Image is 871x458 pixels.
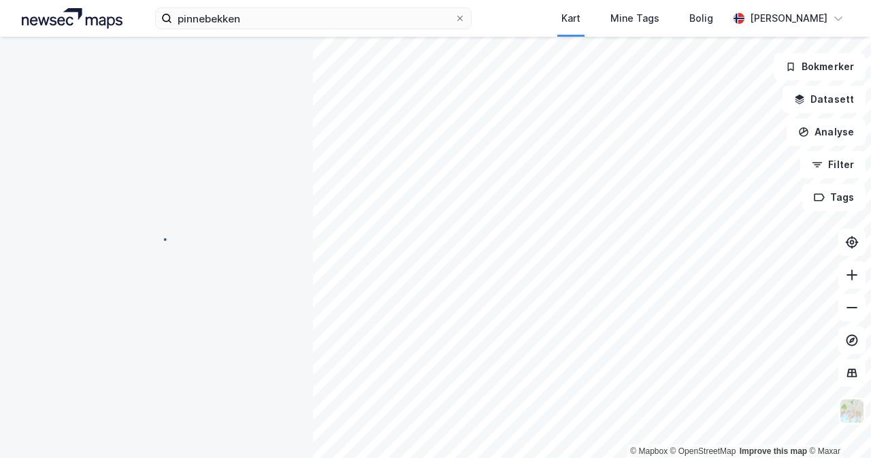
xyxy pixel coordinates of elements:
[783,86,866,113] button: Datasett
[740,446,807,456] a: Improve this map
[689,10,713,27] div: Bolig
[750,10,827,27] div: [PERSON_NAME]
[800,151,866,178] button: Filter
[610,10,659,27] div: Mine Tags
[561,10,580,27] div: Kart
[146,229,167,250] img: spinner.a6d8c91a73a9ac5275cf975e30b51cfb.svg
[774,53,866,80] button: Bokmerker
[803,393,871,458] iframe: Chat Widget
[670,446,736,456] a: OpenStreetMap
[630,446,668,456] a: Mapbox
[787,118,866,146] button: Analyse
[802,184,866,211] button: Tags
[172,8,455,29] input: Søk på adresse, matrikkel, gårdeiere, leietakere eller personer
[22,8,122,29] img: logo.a4113a55bc3d86da70a041830d287a7e.svg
